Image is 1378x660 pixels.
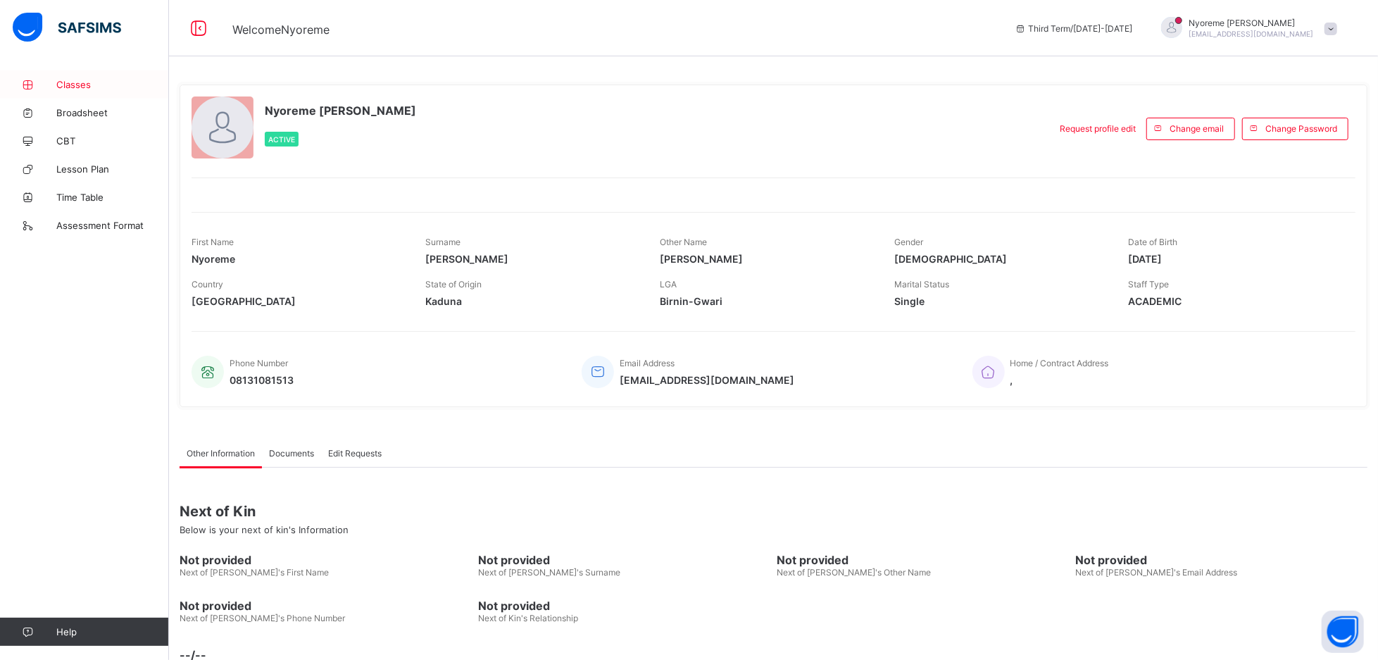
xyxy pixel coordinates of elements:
[192,237,234,247] span: First Name
[1010,374,1109,386] span: ,
[192,253,405,265] span: Nyoreme
[56,163,169,175] span: Lesson Plan
[777,553,1069,567] span: Not provided
[1060,123,1136,134] span: Request profile edit
[328,448,382,459] span: Edit Requests
[660,279,677,289] span: LGA
[1128,279,1169,289] span: Staff Type
[192,279,223,289] span: Country
[1010,358,1109,368] span: Home / Contract Address
[426,253,639,265] span: [PERSON_NAME]
[1170,123,1224,134] span: Change email
[1128,237,1177,247] span: Date of Birth
[894,295,1108,307] span: Single
[660,237,707,247] span: Other Name
[230,358,288,368] span: Phone Number
[56,107,169,118] span: Broadsheet
[230,374,294,386] span: 08131081513
[777,567,932,578] span: Next of [PERSON_NAME]'s Other Name
[56,79,169,90] span: Classes
[1322,611,1364,653] button: Open asap
[478,599,770,613] span: Not provided
[894,237,923,247] span: Gender
[1015,23,1133,34] span: session/term information
[478,613,578,623] span: Next of Kin's Relationship
[187,448,255,459] span: Other Information
[268,135,295,144] span: Active
[269,448,314,459] span: Documents
[13,13,121,42] img: safsims
[1128,253,1341,265] span: [DATE]
[620,374,794,386] span: [EMAIL_ADDRESS][DOMAIN_NAME]
[894,279,949,289] span: Marital Status
[426,279,482,289] span: State of Origin
[660,295,873,307] span: Birnin-Gwari
[1147,17,1344,40] div: NyoremeOkere
[180,599,471,613] span: Not provided
[180,553,471,567] span: Not provided
[56,192,169,203] span: Time Table
[620,358,675,368] span: Email Address
[56,626,168,637] span: Help
[232,23,330,37] span: Welcome Nyoreme
[478,553,770,567] span: Not provided
[1189,18,1314,28] span: Nyoreme [PERSON_NAME]
[56,135,169,147] span: CBT
[192,295,405,307] span: [GEOGRAPHIC_DATA]
[265,104,416,118] span: Nyoreme [PERSON_NAME]
[56,220,169,231] span: Assessment Format
[180,613,345,623] span: Next of [PERSON_NAME]'s Phone Number
[1265,123,1337,134] span: Change Password
[660,253,873,265] span: [PERSON_NAME]
[1128,295,1341,307] span: ACADEMIC
[1076,567,1238,578] span: Next of [PERSON_NAME]'s Email Address
[426,295,639,307] span: Kaduna
[180,567,329,578] span: Next of [PERSON_NAME]'s First Name
[426,237,461,247] span: Surname
[180,524,349,535] span: Below is your next of kin's Information
[1076,553,1367,567] span: Not provided
[1189,30,1314,38] span: [EMAIL_ADDRESS][DOMAIN_NAME]
[894,253,1108,265] span: [DEMOGRAPHIC_DATA]
[478,567,620,578] span: Next of [PERSON_NAME]'s Surname
[180,503,1367,520] span: Next of Kin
